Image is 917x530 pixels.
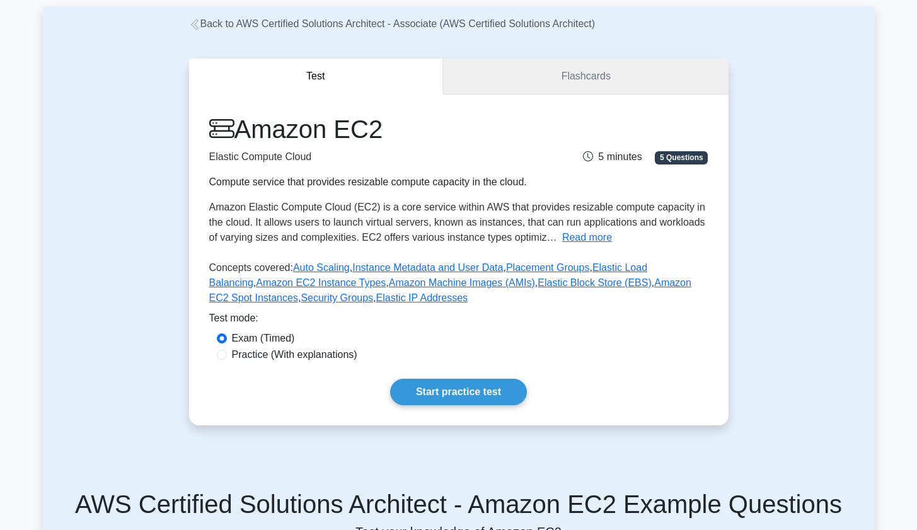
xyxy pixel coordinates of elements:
a: Placement Groups [506,262,590,273]
a: Amazon EC2 Instance Types [256,277,386,288]
h5: AWS Certified Solutions Architect - Amazon EC2 Example Questions [58,489,860,519]
a: Security Groups [301,292,373,303]
label: Exam (Timed) [232,331,295,346]
a: Amazon Machine Images (AMIs) [389,277,535,288]
a: Elastic IP Addresses [376,292,468,303]
button: Test [189,59,444,95]
p: Elastic Compute Cloud [209,149,537,164]
a: Back to AWS Certified Solutions Architect - Associate (AWS Certified Solutions Architect) [189,18,596,29]
span: Amazon Elastic Compute Cloud (EC2) is a core service within AWS that provides resizable compute c... [209,202,705,243]
div: Compute service that provides resizable compute capacity in the cloud. [209,175,537,190]
div: Test mode: [209,311,708,331]
a: Instance Metadata and User Data [352,262,503,273]
p: Concepts covered: , , , , , , , , , [209,260,708,311]
span: 5 minutes [583,151,642,162]
a: Flashcards [443,59,728,95]
button: Read more [562,230,612,245]
span: 5 Questions [655,151,708,164]
a: Auto Scaling [293,262,350,273]
a: Elastic Block Store (EBS) [538,277,652,288]
a: Start practice test [390,379,527,405]
h1: Amazon EC2 [209,114,537,144]
label: Practice (With explanations) [232,347,357,362]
